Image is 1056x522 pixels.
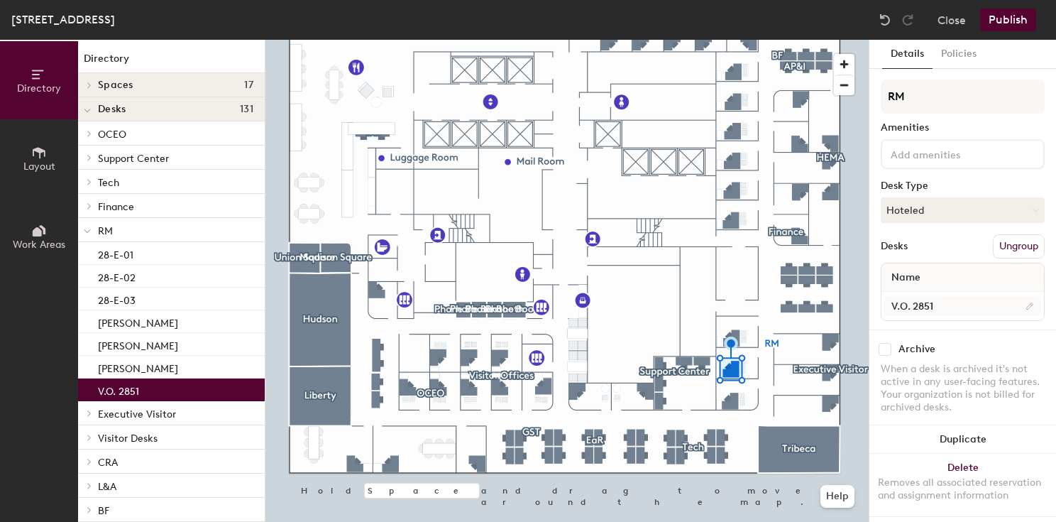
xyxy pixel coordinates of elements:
[244,80,253,91] span: 17
[78,51,265,73] h1: Directory
[98,129,126,141] span: OCEO
[98,201,134,213] span: Finance
[98,80,133,91] span: Spaces
[980,9,1036,31] button: Publish
[98,268,136,284] p: 28-E-02
[888,145,1016,162] input: Add amenities
[881,363,1045,414] div: When a desk is archived it's not active in any user-facing features. Your organization is not bil...
[884,296,1041,316] input: Unnamed desk
[13,239,65,251] span: Work Areas
[881,197,1045,223] button: Hoteled
[881,122,1045,134] div: Amenities
[98,433,158,445] span: Visitor Desks
[869,425,1056,454] button: Duplicate
[98,245,133,261] p: 28-E-01
[901,13,915,27] img: Redo
[240,104,253,115] span: 131
[878,477,1047,502] div: Removes all associated reservation and assignment information
[884,265,928,290] span: Name
[882,40,933,69] button: Details
[898,344,935,355] div: Archive
[881,241,908,252] div: Desks
[820,485,854,508] button: Help
[98,336,178,352] p: [PERSON_NAME]
[98,104,126,115] span: Desks
[937,9,966,31] button: Close
[98,313,178,330] p: [PERSON_NAME]
[98,290,136,307] p: 28-E-03
[98,505,109,517] span: BF
[98,408,176,420] span: Executive Visitor
[98,381,139,398] p: V.O. 2851
[878,13,892,27] img: Undo
[98,153,169,165] span: Support Center
[11,11,115,28] div: [STREET_ADDRESS]
[881,180,1045,192] div: Desk Type
[17,82,61,94] span: Directory
[993,234,1045,259] button: Ungroup
[933,40,985,69] button: Policies
[98,481,116,493] span: L&A
[23,161,55,173] span: Layout
[98,225,113,237] span: RM
[98,359,178,375] p: [PERSON_NAME]
[98,177,119,189] span: Tech
[98,457,118,469] span: CRA
[869,454,1056,516] button: DeleteRemoves all associated reservation and assignment information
